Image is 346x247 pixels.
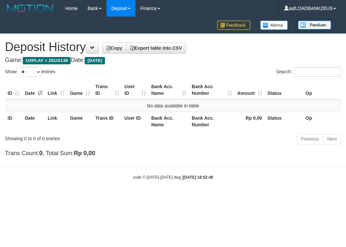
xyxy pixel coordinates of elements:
img: Button%20Memo.svg [260,21,288,30]
th: Amount: activate to sort column ascending [235,81,265,99]
th: Trans ID: activate to sort column ascending [93,81,122,99]
span: [DATE] [85,57,105,64]
span: OXPLAY > ZEUS138 [23,57,71,64]
strong: [DATE] 18:52:48 [183,175,213,180]
th: Status [265,81,303,99]
th: Bank Acc. Name [149,112,189,131]
th: Status [265,112,303,131]
strong: 0 [39,150,42,156]
a: Export table into CSV [126,42,186,54]
label: Search: [276,67,341,77]
strong: Rp 0,00 [246,115,262,121]
th: User ID [122,112,149,131]
th: Link [45,112,67,131]
th: Op [303,81,341,99]
th: Bank Acc. Number: activate to sort column ascending [189,81,234,99]
th: User ID: activate to sort column ascending [122,81,149,99]
a: Copy [102,42,126,54]
span: Copy [107,45,122,51]
th: Date [22,112,45,131]
img: MOTION_logo.png [5,3,55,13]
img: panduan.png [298,21,331,30]
th: ID [5,112,22,131]
span: Export table into CSV [130,45,182,51]
th: Date: activate to sort column ascending [22,81,45,99]
th: Game [67,112,93,131]
a: Previous [297,133,323,145]
div: Showing 0 to 0 of 0 entries [5,133,139,142]
h4: Game: Date: [5,57,341,64]
h1: Deposit History [5,40,341,54]
th: Op [303,112,341,131]
th: Game: activate to sort column ascending [67,81,93,99]
input: Search: [294,67,341,77]
strong: Rp 0,00 [74,150,95,156]
th: Link: activate to sort column ascending [45,81,67,99]
small: code © [DATE]-[DATE] dwg | [133,175,213,180]
h4: Trans Count: , Total Sum: [5,150,341,157]
a: Next [323,133,341,145]
select: Showentries [17,67,41,77]
th: Bank Acc. Number [189,112,234,131]
th: Bank Acc. Name: activate to sort column ascending [149,81,189,99]
th: Trans ID [93,112,122,131]
label: Show entries [5,67,55,77]
th: ID: activate to sort column ascending [5,81,22,99]
img: Feedback.jpg [217,21,250,30]
td: No data available in table [5,99,341,112]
